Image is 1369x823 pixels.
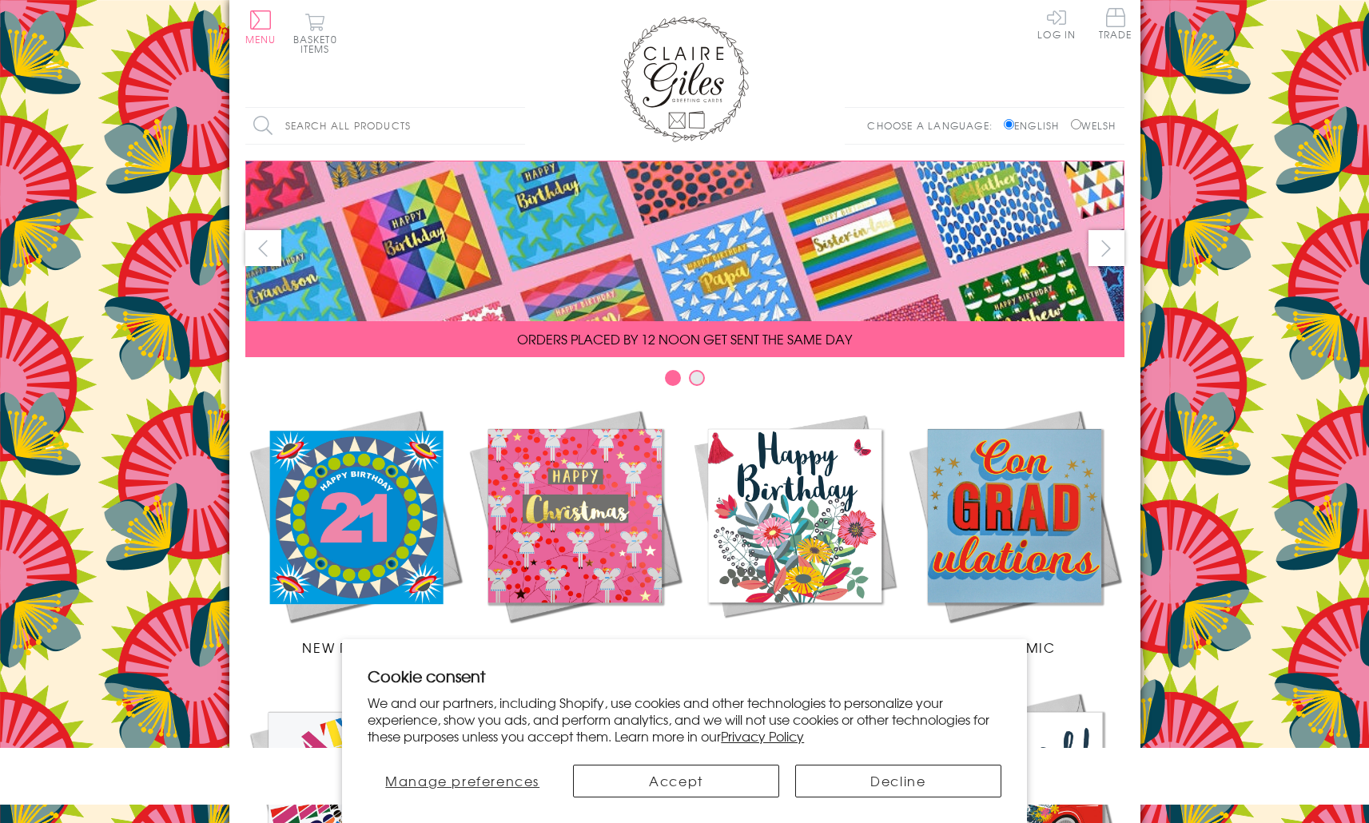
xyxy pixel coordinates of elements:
button: Menu [245,10,277,44]
a: Privacy Policy [721,726,804,745]
a: Log In [1037,8,1076,39]
input: Search [509,108,525,144]
img: Claire Giles Greetings Cards [621,16,749,142]
label: Welsh [1071,118,1116,133]
h2: Cookie consent [368,665,1001,687]
a: Trade [1099,8,1132,42]
p: We and our partners, including Shopify, use cookies and other technologies to personalize your ex... [368,694,1001,744]
button: next [1088,230,1124,266]
span: Menu [245,32,277,46]
label: English [1004,118,1067,133]
span: New Releases [302,638,407,657]
button: Basket0 items [293,13,337,54]
span: ORDERS PLACED BY 12 NOON GET SENT THE SAME DAY [517,329,852,348]
a: Birthdays [685,406,905,657]
button: Manage preferences [368,765,557,797]
input: Welsh [1071,119,1081,129]
span: Academic [973,638,1056,657]
p: Choose a language: [867,118,1001,133]
span: Christmas [534,638,615,657]
span: Manage preferences [385,771,539,790]
input: Search all products [245,108,525,144]
button: Decline [795,765,1001,797]
button: Carousel Page 2 [689,370,705,386]
button: prev [245,230,281,266]
a: Academic [905,406,1124,657]
a: Christmas [465,406,685,657]
span: Trade [1099,8,1132,39]
a: New Releases [245,406,465,657]
div: Carousel Pagination [245,369,1124,394]
button: Accept [573,765,779,797]
button: Carousel Page 1 (Current Slide) [665,370,681,386]
span: 0 items [300,32,337,56]
span: Birthdays [756,638,833,657]
input: English [1004,119,1014,129]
